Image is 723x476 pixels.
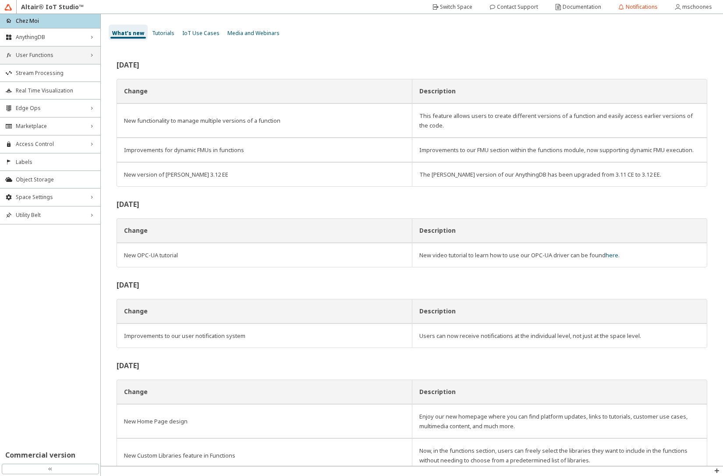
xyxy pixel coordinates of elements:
span: Stream Processing [16,70,95,77]
a: here [606,251,618,259]
div: Improvements to our FMU section within the functions module, now supporting dynamic FMU execution. [419,145,700,155]
div: Users can now receive notifications at the individual level, not just at the space level. [419,331,700,341]
div: New version of [PERSON_NAME] 3.12 EE [124,170,405,179]
span: Access Control [16,141,85,148]
div: Improvements to our user notification system [124,331,405,341]
th: Change [117,380,412,404]
span: AnythingDB [16,34,85,41]
h2: [DATE] [117,281,707,288]
th: Description [412,299,707,323]
span: Marketplace [16,123,85,130]
span: User Functions [16,52,85,59]
span: What’s new [112,29,144,37]
div: New Custom Libraries feature in Functions [124,451,405,460]
span: Utility Belt [16,212,85,219]
p: Chez Moi [16,17,39,25]
th: Change [117,79,412,103]
div: The [PERSON_NAME] version of our AnythingDB has been upgraded from 3.11 CE to 3.12 EE. [419,170,700,179]
div: This feature allows users to create different versions of a function and easily access earlier ve... [419,111,700,130]
span: IoT Use Cases [182,29,220,37]
div: New Home Page design [124,416,405,426]
span: Object Storage [16,176,95,183]
h2: [DATE] [117,362,707,369]
h2: [DATE] [117,201,707,208]
th: Description [412,218,707,243]
th: Change [117,299,412,323]
th: Description [412,380,707,404]
span: Labels [16,159,95,166]
span: Tutorials [152,29,174,37]
span: Media and Webinars [227,29,280,37]
div: New video tutorial to learn how to use our OPC-UA driver can be found . [419,250,700,260]
span: Real Time Visualization [16,87,95,94]
th: Change [117,218,412,243]
div: Improvements for dynamic FMUs in functions [124,145,405,155]
div: Now, in the functions section, users can freely select the libraries they want to include in the ... [419,446,700,465]
div: New functionality to manage multiple versions of a function [124,116,405,125]
div: Enjoy our new homepage where you can find platform updates, links to tutorials, customer use case... [419,412,700,431]
div: New OPC-UA tutorial [124,250,405,260]
span: Space Settings [16,194,85,201]
span: Edge Ops [16,105,85,112]
th: Description [412,79,707,103]
h2: [DATE] [117,61,707,68]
